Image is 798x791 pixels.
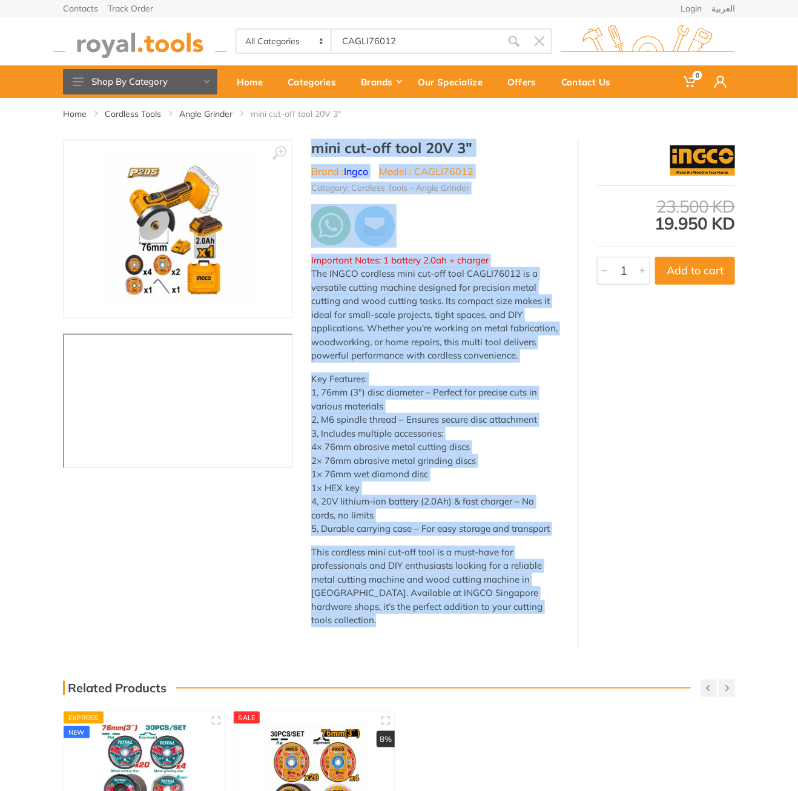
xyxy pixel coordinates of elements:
a: العربية [711,4,735,13]
a: Login [681,4,702,13]
a: Our Specialize [409,65,499,98]
input: Site search [332,28,501,54]
h1: mini cut-off tool 20V 3" [311,139,559,157]
div: new [64,726,90,738]
div: Contact Us [553,69,627,94]
p: This cordless mini cut-off tool is a must-have for professionals and DIY enthusiasts looking for ... [311,546,559,627]
div: Categories [279,69,352,94]
a: Cordless Tools [105,108,161,120]
div: 19.950 KD [597,198,735,232]
div: 23.500 KD [597,198,735,215]
div: Home [228,69,279,94]
a: Home [228,65,279,98]
div: SALE [234,712,260,724]
p: Key Features: 1, 76mm (3") disc diameter – Perfect for precise cuts in various materials 2, M6 sp... [311,372,559,536]
a: Ingco [344,165,368,177]
a: Track Order [108,4,153,13]
li: Category: Cordless Tools - Angle Grinder [311,182,469,194]
div: 8% [377,731,395,748]
div: Express [64,712,104,724]
span: Important Notes: 1 battery 2.0ah + charger [311,254,489,266]
div: Our Specialize [409,69,499,94]
img: Royal Tools - mini cut-off tool 20V 3 [102,153,254,305]
li: Brand : [311,164,368,179]
p: The INGCO cordless mini cut-off tool CAGLI76012 is a versatile cutting machine designed for preci... [311,267,559,363]
img: royal.tools Logo [561,25,735,58]
img: wa.webp [311,206,351,245]
select: Category [237,30,332,53]
a: Offers [499,65,553,98]
div: Offers [499,69,553,94]
a: Categories [279,65,352,98]
a: Contact Us [553,65,627,98]
span: 0 [693,71,702,80]
li: Model : CAGLI76012 [379,164,473,179]
nav: breadcrumb [63,108,735,120]
h3: Related Products [63,681,167,695]
a: Home [63,108,87,120]
a: Contacts [63,4,98,13]
img: royal.tools Logo [53,25,227,58]
img: Ingco [670,145,735,176]
a: 0 [675,65,706,98]
button: Add to cart [655,257,735,285]
a: Angle Grinder [179,108,232,120]
button: Shop By Category [63,69,217,94]
li: mini cut-off tool 20V 3" [251,108,359,120]
div: Brands [352,69,409,94]
img: ma.webp [353,204,397,248]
